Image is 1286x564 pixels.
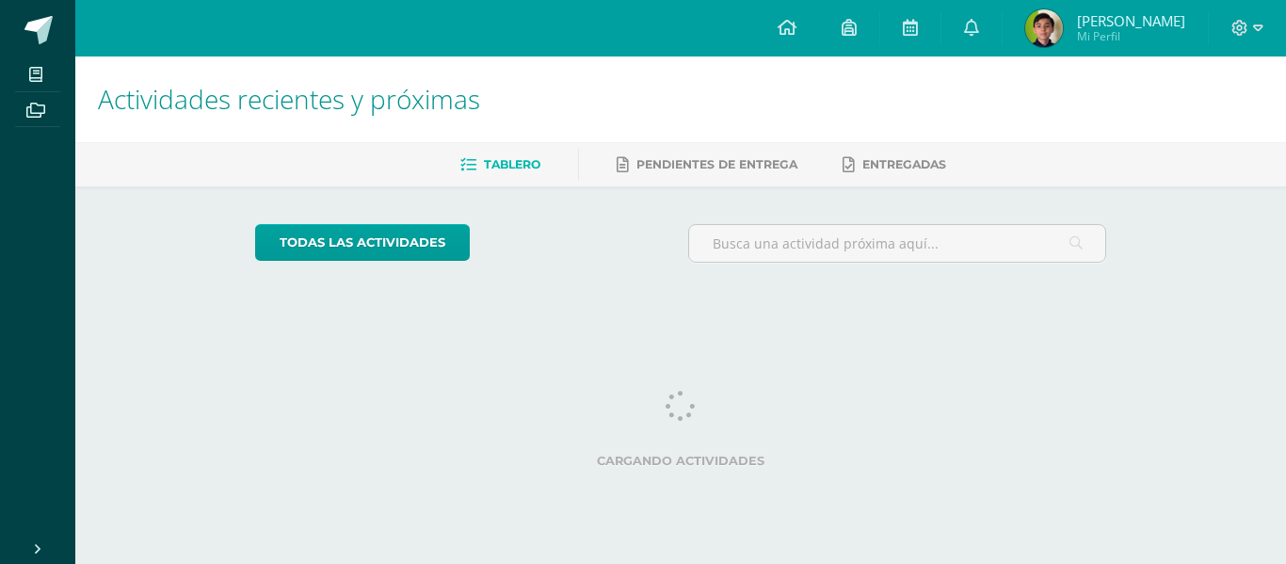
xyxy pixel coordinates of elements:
[1025,9,1063,47] img: 0a54c271053640bc7d5583f8cc83ce1f.png
[255,224,470,261] a: todas las Actividades
[1077,11,1185,30] span: [PERSON_NAME]
[636,157,797,171] span: Pendientes de entrega
[843,150,946,180] a: Entregadas
[98,81,480,117] span: Actividades recientes y próximas
[862,157,946,171] span: Entregadas
[617,150,797,180] a: Pendientes de entrega
[255,454,1107,468] label: Cargando actividades
[460,150,540,180] a: Tablero
[1077,28,1185,44] span: Mi Perfil
[484,157,540,171] span: Tablero
[689,225,1106,262] input: Busca una actividad próxima aquí...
